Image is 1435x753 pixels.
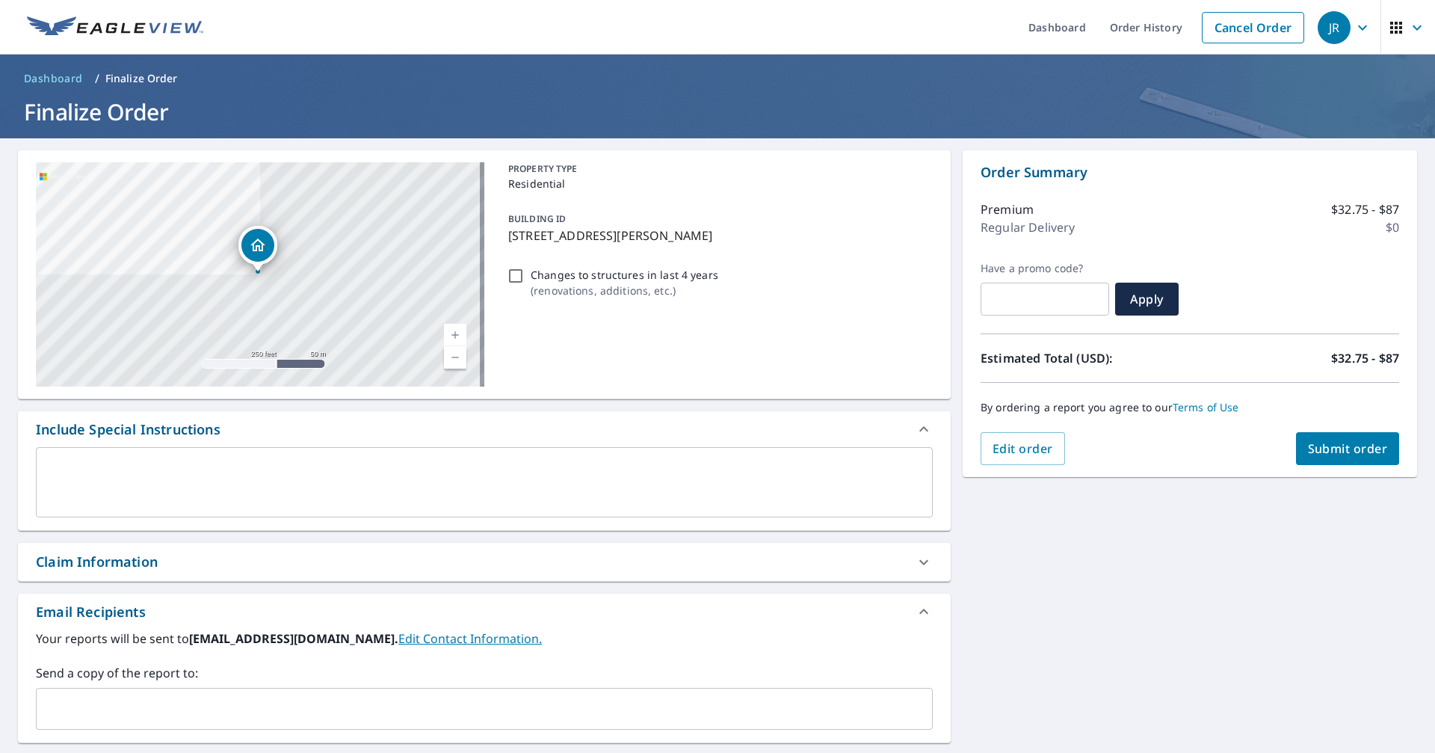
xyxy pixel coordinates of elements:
div: Dropped pin, building 1, Residential property, 910 FITZGERALD AVE COURTENAY BC V9N2R5 [238,226,277,272]
div: Claim Information [36,552,158,572]
label: Have a promo code? [981,262,1109,275]
a: Current Level 17, Zoom Out [444,346,466,369]
p: By ordering a report you agree to our [981,401,1399,414]
button: Apply [1115,283,1179,316]
p: Finalize Order [105,71,178,86]
p: [STREET_ADDRESS][PERSON_NAME] [508,227,927,245]
span: Edit order [993,440,1053,457]
span: Apply [1127,291,1167,307]
div: Include Special Instructions [36,419,220,440]
button: Submit order [1296,432,1400,465]
a: Dashboard [18,67,89,90]
a: EditContactInfo [398,630,542,647]
p: $32.75 - $87 [1331,349,1399,367]
span: Dashboard [24,71,83,86]
p: $0 [1386,218,1399,236]
div: Email Recipients [18,594,951,630]
p: Regular Delivery [981,218,1075,236]
p: BUILDING ID [508,212,566,225]
button: Edit order [981,432,1065,465]
label: Your reports will be sent to [36,630,933,648]
div: Include Special Instructions [18,411,951,447]
a: Current Level 17, Zoom In [444,324,466,346]
h1: Finalize Order [18,96,1417,127]
div: JR [1318,11,1351,44]
p: Residential [508,176,927,191]
p: ( renovations, additions, etc. ) [531,283,718,298]
p: $32.75 - $87 [1331,200,1399,218]
li: / [95,70,99,87]
p: PROPERTY TYPE [508,162,927,176]
a: Terms of Use [1173,400,1239,414]
p: Premium [981,200,1034,218]
img: EV Logo [27,16,203,39]
div: Claim Information [18,543,951,581]
label: Send a copy of the report to: [36,664,933,682]
a: Cancel Order [1202,12,1304,43]
b: [EMAIL_ADDRESS][DOMAIN_NAME]. [189,630,398,647]
div: Email Recipients [36,602,146,622]
p: Changes to structures in last 4 years [531,267,718,283]
p: Estimated Total (USD): [981,349,1190,367]
p: Order Summary [981,162,1399,182]
span: Submit order [1308,440,1388,457]
nav: breadcrumb [18,67,1417,90]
